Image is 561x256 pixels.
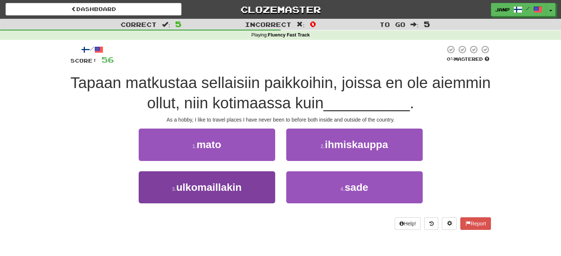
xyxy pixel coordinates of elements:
button: 4.sade [286,171,423,203]
button: Report [460,217,491,230]
div: As a hobby, I like to travel places I have never been to before both inside and outside of the co... [70,116,491,123]
span: Tapaan matkustaa sellaisiin paikkoihin, joissa en ole aiemmin ollut, niin kotimaassa kuin [70,74,491,112]
span: To go [380,21,405,28]
button: 1.mato [139,129,275,161]
span: 5 [424,20,430,28]
span: ihmiskauppa [325,139,388,150]
span: . [410,94,414,112]
span: Incorrect [245,21,291,28]
span: 0 [310,20,316,28]
span: mato [197,139,221,150]
span: JanP [495,6,510,13]
small: 2 . [321,143,325,149]
button: Round history (alt+y) [424,217,438,230]
span: Correct [121,21,157,28]
span: : [297,21,305,28]
div: Mastered [445,56,491,63]
a: Clozemaster [193,3,368,16]
a: JanP / [491,3,546,16]
button: Help! [395,217,421,230]
span: sade [344,182,368,193]
strong: Fluency Fast Track [268,32,309,38]
span: 5 [175,20,181,28]
span: / [526,6,530,11]
span: ulkomaillakin [176,182,242,193]
div: / [70,45,114,54]
button: 3.ulkomaillakin [139,171,275,203]
span: 56 [101,55,114,64]
small: 3 . [172,186,176,192]
button: 2.ihmiskauppa [286,129,423,161]
span: __________ [323,94,410,112]
small: 4 . [340,186,345,192]
span: : [411,21,419,28]
span: 0 % [447,56,454,62]
small: 1 . [192,143,197,149]
span: : [162,21,170,28]
a: Dashboard [6,3,181,15]
span: Score: [70,57,97,64]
